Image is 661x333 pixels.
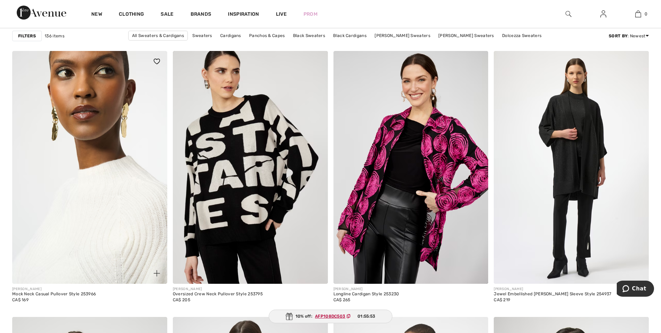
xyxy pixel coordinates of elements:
[217,31,245,40] a: Cardigans
[435,31,498,40] a: [PERSON_NAME] Sweaters
[189,31,215,40] a: Sweaters
[333,51,489,284] img: Longline Cardigan Style 253230. Black/begonia
[161,11,174,18] a: Sale
[91,11,102,18] a: New
[645,11,647,17] span: 0
[246,31,289,40] a: Panchos & Capes
[494,292,611,297] div: Jewel Embellished [PERSON_NAME] Sleeve Style 254937
[12,287,96,292] div: [PERSON_NAME]
[154,270,160,276] img: plus_v2.svg
[566,10,571,18] img: search the website
[269,310,393,323] div: 10% off:
[18,33,36,39] strong: Filters
[494,297,510,302] span: CA$ 219
[191,11,212,18] a: Brands
[128,31,188,40] a: All Sweaters & Cardigans
[12,51,167,284] a: Mock Neck Casual Pullover Style 253966. Winter White
[358,313,375,319] span: 01:55:53
[333,287,399,292] div: [PERSON_NAME]
[494,51,649,284] img: Jewel Embellished Kimono Sleeve Style 254937. Black/Black
[333,292,399,297] div: Longline Cardigan Style 253230
[228,11,259,18] span: Inspiration
[315,314,345,319] ins: AFP108DC503
[621,10,655,18] a: 0
[12,292,96,297] div: Mock Neck Casual Pullover Style 253966
[494,287,611,292] div: [PERSON_NAME]
[119,11,144,18] a: Clothing
[12,297,29,302] span: CA$ 169
[595,10,612,18] a: Sign In
[173,297,190,302] span: CA$ 205
[617,281,654,298] iframe: Opens a widget where you can chat to one of our agents
[290,31,329,40] a: Black Sweaters
[17,6,66,20] img: 1ère Avenue
[173,51,328,284] img: Oversized Crew Neck Pullover Style 253795. Black/Beige
[330,31,370,40] a: Black Cardigans
[286,313,293,320] img: Gift.svg
[173,292,263,297] div: Oversized Crew Neck Pullover Style 253795
[173,287,263,292] div: [PERSON_NAME]
[499,31,545,40] a: Dolcezza Sweaters
[303,10,317,18] a: Prom
[45,33,64,39] span: 136 items
[154,59,160,64] img: heart_black_full.svg
[635,10,641,18] img: My Bag
[609,33,649,39] div: : Newest
[609,34,628,38] strong: Sort By
[276,10,287,18] a: Live
[371,31,434,40] a: [PERSON_NAME] Sweaters
[333,297,351,302] span: CA$ 265
[600,10,606,18] img: My Info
